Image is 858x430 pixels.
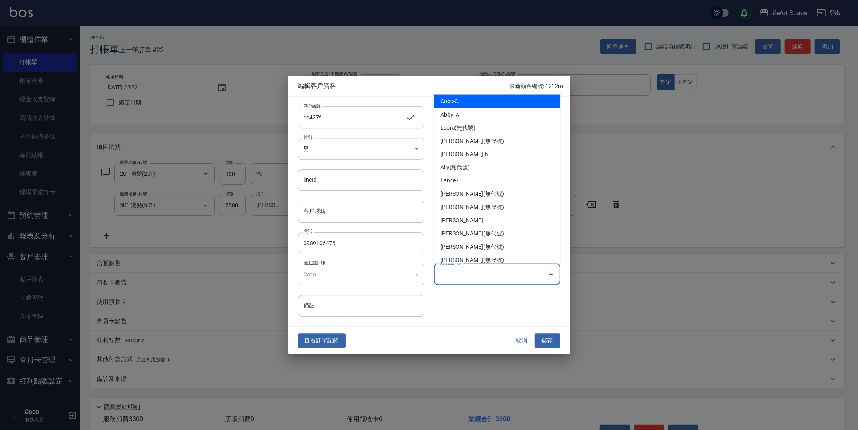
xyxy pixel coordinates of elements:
button: Close [545,268,558,281]
button: 取消 [509,333,535,348]
button: 查看訂單記錄 [298,333,346,348]
p: 最新顧客編號: 1212ro [509,82,563,90]
li: Leora(無代號) [434,121,560,135]
li: [PERSON_NAME] [434,214,560,227]
label: 電話 [304,229,312,235]
button: 儲存 [535,333,560,348]
li: [PERSON_NAME]-N [434,148,560,161]
label: 最近設計師 [304,260,325,266]
label: 性別 [304,134,312,140]
li: Abby-Ａ [434,108,560,121]
label: 偏好設計師 [440,260,461,266]
label: 客戶編號 [304,103,321,109]
li: Coco-C [434,95,560,108]
span: 編輯客戶資料 [298,82,510,90]
li: [PERSON_NAME](無代號) [434,241,560,254]
li: [PERSON_NAME](無代號) [434,254,560,267]
li: [PERSON_NAME](無代號) [434,135,560,148]
li: [PERSON_NAME](無代號) [434,227,560,241]
li: Ally(無代號) [434,161,560,174]
li: [PERSON_NAME](無代號) [434,188,560,201]
li: Lance -L [434,174,560,188]
li: [PERSON_NAME](無代號) [434,201,560,214]
div: 男 [298,138,424,160]
div: Coco [298,264,424,285]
